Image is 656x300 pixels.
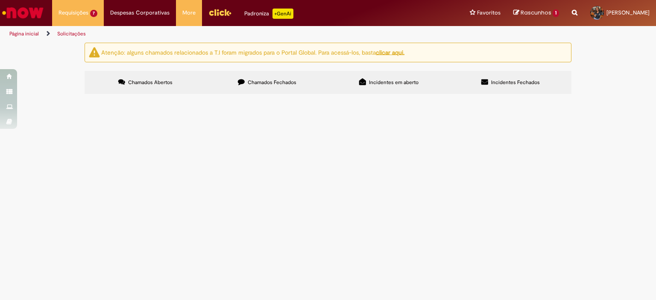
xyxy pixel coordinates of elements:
span: More [182,9,196,17]
span: Requisições [59,9,88,17]
a: Solicitações [57,30,86,37]
img: ServiceNow [1,4,45,21]
span: Incidentes Fechados [491,79,540,86]
img: click_logo_yellow_360x200.png [208,6,231,19]
span: [PERSON_NAME] [606,9,650,16]
a: clicar aqui. [376,48,404,56]
a: Página inicial [9,30,39,37]
div: Padroniza [244,9,293,19]
span: Chamados Fechados [248,79,296,86]
span: Despesas Corporativas [110,9,170,17]
p: +GenAi [272,9,293,19]
span: 7 [90,10,97,17]
span: 1 [553,9,559,17]
span: Favoritos [477,9,501,17]
span: Rascunhos [521,9,551,17]
span: Incidentes em aberto [369,79,419,86]
span: Chamados Abertos [128,79,173,86]
a: Rascunhos [513,9,559,17]
ul: Trilhas de página [6,26,431,42]
ng-bind-html: Atenção: alguns chamados relacionados a T.I foram migrados para o Portal Global. Para acessá-los,... [101,48,404,56]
